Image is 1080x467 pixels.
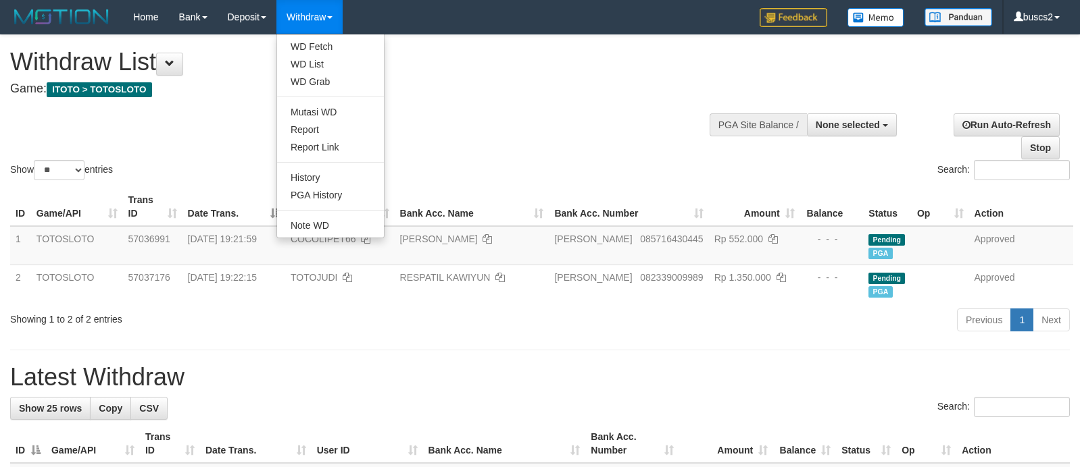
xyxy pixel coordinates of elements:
th: Amount: activate to sort column ascending [679,424,773,463]
span: COCOLIPET66 [291,233,355,244]
button: None selected [807,113,897,136]
td: TOTOSLOTO [31,226,123,265]
th: Trans ID: activate to sort column ascending [123,188,182,226]
th: Action [956,424,1070,463]
span: Rp 552.000 [714,233,763,244]
a: CSV [130,397,168,420]
a: Copy [90,397,131,420]
td: 2 [10,265,31,303]
a: Stop [1021,136,1060,159]
label: Show entries [10,160,113,180]
th: Status: activate to sort column ascending [836,424,896,463]
th: Op: activate to sort column ascending [896,424,956,463]
th: Balance [800,188,864,226]
select: Showentries [34,160,84,180]
span: TOTOJUDI [291,272,338,283]
img: Button%20Memo.svg [848,8,904,27]
td: TOTOSLOTO [31,265,123,303]
span: Copy 082339009989 to clipboard [640,272,703,283]
span: PGA [868,286,892,298]
th: Game/API: activate to sort column ascending [31,188,123,226]
th: Bank Acc. Name: activate to sort column ascending [395,188,549,226]
div: PGA Site Balance / [710,113,807,136]
td: Approved [969,265,1073,303]
a: WD List [277,55,384,73]
a: History [277,169,384,186]
label: Search: [937,397,1070,417]
span: PGA [868,248,892,259]
a: Next [1033,308,1070,331]
a: Report [277,121,384,138]
span: 57036991 [128,233,170,244]
div: - - - [806,271,858,284]
input: Search: [974,397,1070,417]
th: Date Trans.: activate to sort column descending [182,188,285,226]
span: Copy [99,403,122,414]
h4: Game: [10,82,706,96]
img: MOTION_logo.png [10,7,113,27]
span: Show 25 rows [19,403,82,414]
th: Bank Acc. Name: activate to sort column ascending [423,424,586,463]
th: Op: activate to sort column ascending [912,188,969,226]
th: Bank Acc. Number: activate to sort column ascending [585,424,679,463]
th: Game/API: activate to sort column ascending [46,424,140,463]
span: [DATE] 19:22:15 [188,272,257,283]
img: panduan.png [925,8,992,26]
th: ID [10,188,31,226]
th: Status [863,188,912,226]
a: RESPATIL KAWIYUN [400,272,491,283]
th: Balance: activate to sort column ascending [773,424,836,463]
td: 1 [10,226,31,265]
a: PGA History [277,186,384,204]
th: Amount: activate to sort column ascending [709,188,800,226]
img: Feedback.jpg [760,8,827,27]
th: Bank Acc. Number: activate to sort column ascending [549,188,708,226]
span: [PERSON_NAME] [554,233,632,244]
th: User ID: activate to sort column ascending [312,424,423,463]
div: Showing 1 to 2 of 2 entries [10,307,440,326]
span: None selected [816,119,880,130]
span: 57037176 [128,272,170,283]
span: Pending [868,273,905,284]
input: Search: [974,160,1070,180]
a: Mutasi WD [277,103,384,121]
td: Approved [969,226,1073,265]
a: Note WD [277,217,384,234]
h1: Withdraw List [10,49,706,76]
span: [PERSON_NAME] [554,272,632,283]
span: [DATE] 19:21:59 [188,233,257,244]
label: Search: [937,160,1070,180]
th: Action [969,188,1073,226]
a: Run Auto-Refresh [954,113,1060,136]
th: Trans ID: activate to sort column ascending [140,424,200,463]
a: WD Fetch [277,38,384,55]
span: Pending [868,234,905,246]
h1: Latest Withdraw [10,364,1070,391]
span: Copy 085716430445 to clipboard [640,233,703,244]
div: - - - [806,232,858,246]
span: ITOTO > TOTOSLOTO [47,82,152,97]
a: Report Link [277,138,384,156]
span: CSV [139,403,159,414]
a: WD Grab [277,73,384,90]
a: 1 [1010,308,1033,331]
th: Date Trans.: activate to sort column ascending [200,424,312,463]
a: [PERSON_NAME] [400,233,478,244]
a: Show 25 rows [10,397,91,420]
a: Previous [957,308,1011,331]
span: Rp 1.350.000 [714,272,771,283]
